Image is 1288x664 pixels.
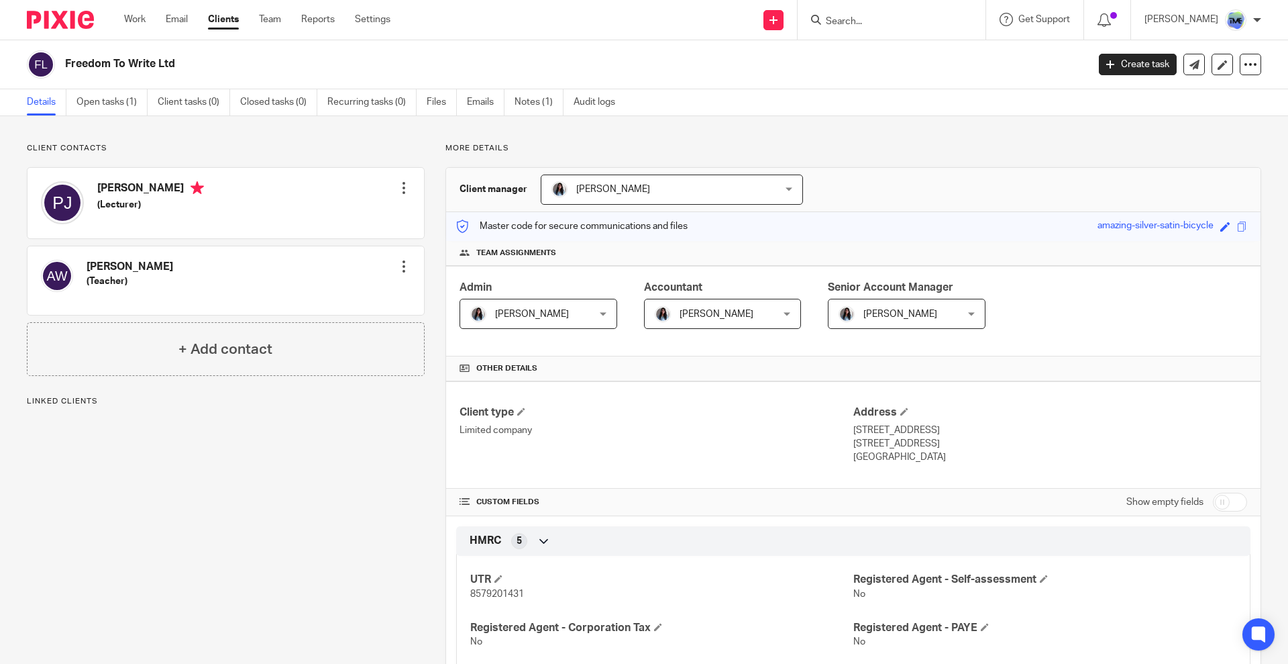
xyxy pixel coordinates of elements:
[828,282,953,293] span: Senior Account Manager
[460,497,853,508] h4: CUSTOM FIELDS
[97,198,204,211] h5: (Lecturer)
[863,310,937,319] span: [PERSON_NAME]
[27,50,55,79] img: svg%3E
[460,183,527,196] h3: Client manager
[191,181,204,195] i: Primary
[124,13,146,26] a: Work
[470,621,853,635] h4: Registered Agent - Corporation Tax
[208,13,239,26] a: Clients
[517,534,522,548] span: 5
[470,637,482,647] span: No
[301,13,335,26] a: Reports
[65,57,876,71] h2: Freedom To Write Ltd
[853,621,1236,635] h4: Registered Agent - PAYE
[476,248,556,258] span: Team assignments
[680,310,753,319] span: [PERSON_NAME]
[644,282,702,293] span: Accountant
[259,13,281,26] a: Team
[853,573,1236,587] h4: Registered Agent - Self-assessment
[470,534,501,548] span: HMRC
[853,437,1247,450] p: [STREET_ADDRESS]
[97,181,204,198] h4: [PERSON_NAME]
[41,181,84,224] img: svg%3E
[1097,219,1214,234] div: amazing-silver-satin-bicycle
[470,306,486,322] img: 1653117891607.jpg
[1144,13,1218,26] p: [PERSON_NAME]
[27,396,425,407] p: Linked clients
[166,13,188,26] a: Email
[515,89,563,115] a: Notes (1)
[476,363,537,374] span: Other details
[853,424,1247,437] p: [STREET_ADDRESS]
[355,13,390,26] a: Settings
[41,260,73,292] img: svg%3E
[467,89,504,115] a: Emails
[470,573,853,587] h4: UTR
[327,89,417,115] a: Recurring tasks (0)
[824,16,945,28] input: Search
[551,181,568,197] img: 1653117891607.jpg
[27,143,425,154] p: Client contacts
[853,406,1247,420] h4: Address
[427,89,457,115] a: Files
[1018,15,1070,24] span: Get Support
[1099,54,1177,75] a: Create task
[27,11,94,29] img: Pixie
[853,637,865,647] span: No
[460,282,492,293] span: Admin
[76,89,148,115] a: Open tasks (1)
[240,89,317,115] a: Closed tasks (0)
[853,589,865,599] span: No
[178,339,272,360] h4: + Add contact
[87,260,173,274] h4: [PERSON_NAME]
[445,143,1261,154] p: More details
[574,89,625,115] a: Audit logs
[158,89,230,115] a: Client tasks (0)
[495,310,569,319] span: [PERSON_NAME]
[839,306,855,322] img: 1653117891607.jpg
[460,424,853,437] p: Limited company
[1225,9,1246,31] img: FINAL%20LOGO%20FOR%20TME.png
[87,275,173,288] h5: (Teacher)
[853,450,1247,464] p: [GEOGRAPHIC_DATA]
[655,306,671,322] img: 1653117891607.jpg
[27,89,66,115] a: Details
[1126,495,1203,509] label: Show empty fields
[460,406,853,420] h4: Client type
[456,220,688,233] p: Master code for secure communications and files
[576,185,650,194] span: [PERSON_NAME]
[470,589,524,599] span: 8579201431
